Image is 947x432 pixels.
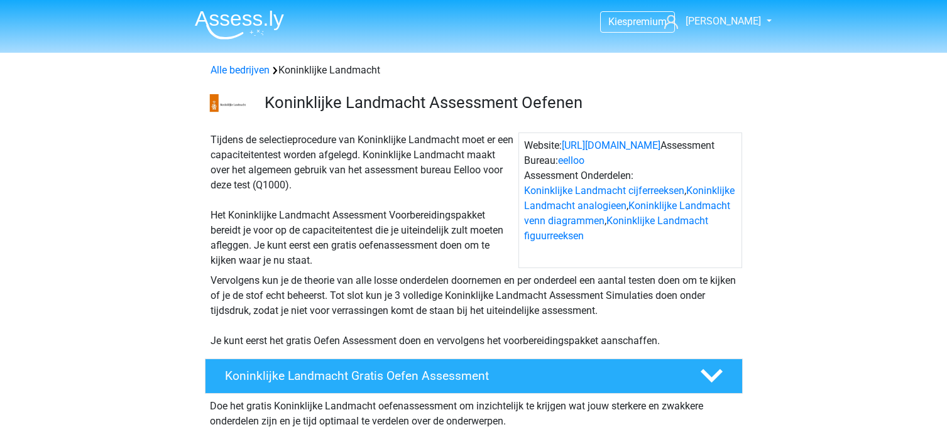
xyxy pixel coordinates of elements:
div: Website: Assessment Bureau: Assessment Onderdelen: , , , [518,132,742,268]
a: Koninklijke Landmacht figuurreeksen [524,215,708,242]
a: [PERSON_NAME] [659,14,762,29]
a: Koninklijke Landmacht analogieen [524,185,735,212]
a: eelloo [558,154,584,166]
div: Tijdens de selectieprocedure van Koninklijke Landmacht moet er een capaciteitentest worden afgele... [205,132,518,268]
span: premium [627,16,667,28]
a: Kiespremium [601,13,674,30]
span: Kies [608,16,627,28]
a: Alle bedrijven [211,64,270,76]
img: Assessly [195,10,284,40]
div: Vervolgens kun je de theorie van alle losse onderdelen doornemen en per onderdeel een aantal test... [205,273,742,348]
h4: Koninklijke Landmacht Gratis Oefen Assessment [225,369,680,383]
a: Koninklijke Landmacht Gratis Oefen Assessment [200,359,748,394]
div: Doe het gratis Koninklijke Landmacht oefenassessment om inzichtelijk te krijgen wat jouw sterkere... [205,394,743,429]
a: [URL][DOMAIN_NAME] [562,139,660,151]
h3: Koninklijke Landmacht Assessment Oefenen [265,93,733,112]
a: Koninklijke Landmacht venn diagrammen [524,200,730,227]
span: [PERSON_NAME] [686,15,761,27]
div: Koninklijke Landmacht [205,63,742,78]
a: Koninklijke Landmacht cijferreeksen [524,185,684,197]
